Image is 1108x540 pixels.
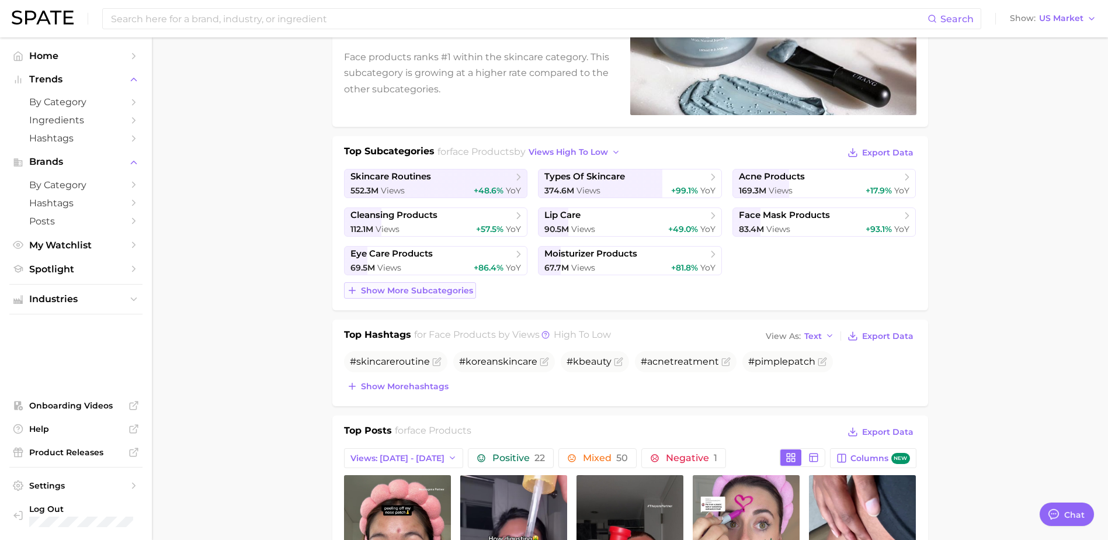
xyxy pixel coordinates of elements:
[395,424,471,441] h2: for
[350,224,373,234] span: 112.1m
[538,246,722,275] a: moisturizer products67.7m Views+81.8% YoY
[671,262,698,273] span: +81.8%
[862,148,914,158] span: Export Data
[866,224,892,234] span: +93.1%
[29,400,123,411] span: Onboarding Videos
[492,454,545,463] span: Positive
[429,329,496,340] span: face products
[614,357,623,366] button: Flag as miscategorized or irrelevant
[29,240,123,251] span: My Watchlist
[9,212,143,230] a: Posts
[845,424,916,440] button: Export Data
[571,224,595,234] span: Views
[714,452,717,463] span: 1
[361,286,473,296] span: Show more subcategories
[544,248,637,259] span: moisturizer products
[732,169,916,198] a: acne products169.3m Views+17.9% YoY
[29,264,123,275] span: Spotlight
[1007,11,1099,26] button: ShowUS Market
[671,185,698,196] span: +99.1%
[9,194,143,212] a: Hashtags
[534,452,545,463] span: 22
[540,357,549,366] button: Flag as miscategorized or irrelevant
[894,224,909,234] span: YoY
[361,382,449,392] span: Show more hashtags
[29,504,178,514] span: Log Out
[29,179,123,191] span: by Category
[769,185,793,196] span: Views
[538,169,722,198] a: types of skincare374.6m Views+99.1% YoY
[506,224,521,234] span: YoY
[766,224,790,234] span: Views
[9,47,143,65] a: Home
[29,424,123,434] span: Help
[940,13,974,25] span: Search
[9,71,143,88] button: Trends
[407,425,471,436] span: face products
[804,333,822,340] span: Text
[845,328,916,344] button: Export Data
[739,185,766,196] span: 169.3m
[381,185,405,196] span: Views
[506,185,521,196] span: YoY
[866,185,892,196] span: +17.9%
[506,262,521,273] span: YoY
[350,185,378,196] span: 552.3m
[9,111,143,129] a: Ingredients
[891,453,910,464] span: new
[641,356,719,367] span: #acnetreatment
[350,248,433,259] span: eye care products
[29,115,123,126] span: Ingredients
[700,224,715,234] span: YoY
[29,294,123,304] span: Industries
[700,185,715,196] span: YoY
[344,282,476,299] button: Show more subcategories
[474,185,503,196] span: +48.6%
[377,262,401,273] span: Views
[29,96,123,108] span: by Category
[845,144,916,161] button: Export Data
[29,216,123,227] span: Posts
[414,328,611,344] h2: for by Views
[830,448,916,468] button: Columnsnew
[376,224,400,234] span: Views
[538,207,722,237] a: lip care90.5m Views+49.0% YoY
[9,153,143,171] button: Brands
[666,454,717,463] span: Negative
[544,262,569,273] span: 67.7m
[110,9,928,29] input: Search here for a brand, industry, or ingredient
[459,356,537,367] span: #koreanskincare
[29,50,123,61] span: Home
[9,397,143,414] a: Onboarding Videos
[571,262,595,273] span: Views
[9,129,143,147] a: Hashtags
[739,210,830,221] span: face mask products
[748,356,815,367] span: #pimplepatch
[567,356,612,367] span: #kbeauty
[526,144,624,160] button: views high to low
[1039,15,1083,22] span: US Market
[763,328,838,344] button: View AsText
[350,356,430,367] span: #skincareroutine
[344,49,616,97] p: Face products ranks #1 within the skincare category. This subcategory is growing at a higher rate...
[850,453,909,464] span: Columns
[721,357,731,366] button: Flag as miscategorized or irrelevant
[350,262,375,273] span: 69.5m
[344,448,464,468] button: Views: [DATE] - [DATE]
[9,477,143,494] a: Settings
[894,185,909,196] span: YoY
[576,185,600,196] span: Views
[344,169,528,198] a: skincare routines552.3m Views+48.6% YoY
[29,447,123,458] span: Product Releases
[344,424,392,441] h1: Top Posts
[29,157,123,167] span: Brands
[437,146,624,157] span: for by
[344,207,528,237] a: cleansing products112.1m Views+57.5% YoY
[350,454,444,463] span: Views: [DATE] - [DATE]
[29,133,123,144] span: Hashtags
[668,224,698,234] span: +49.0%
[739,224,764,234] span: 83.4m
[544,171,625,182] span: types of skincare
[9,444,143,461] a: Product Releases
[732,207,916,237] a: face mask products83.4m Views+93.1% YoY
